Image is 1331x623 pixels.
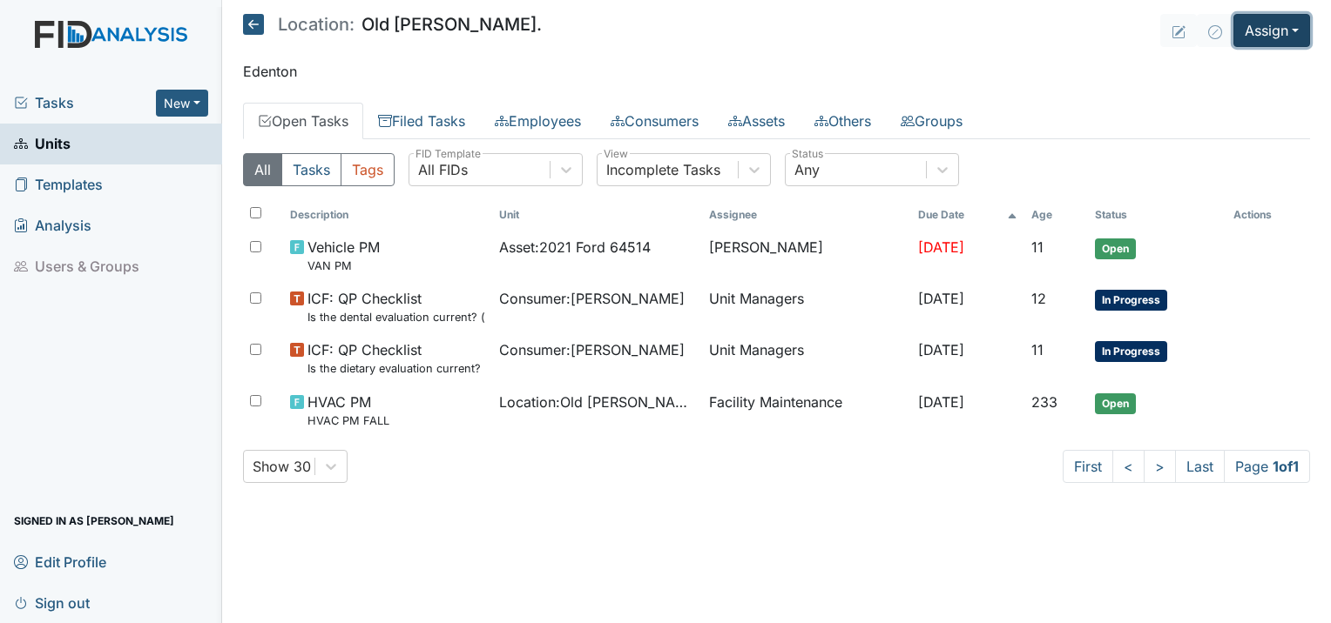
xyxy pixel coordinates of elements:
[918,393,964,411] span: [DATE]
[243,103,363,139] a: Open Tasks
[713,103,800,139] a: Assets
[243,153,395,186] div: Type filter
[1144,450,1176,483] a: >
[702,230,911,281] td: [PERSON_NAME]
[307,339,485,377] span: ICF: QP Checklist Is the dietary evaluation current? (document the date in the comment section)
[14,548,106,575] span: Edit Profile
[14,212,91,239] span: Analysis
[1031,393,1057,411] span: 233
[243,153,282,186] button: All
[250,207,261,218] input: Toggle All Rows Selected
[1031,290,1046,307] span: 12
[499,288,685,309] span: Consumer : [PERSON_NAME]
[1031,341,1044,358] span: 11
[307,360,485,377] small: Is the dietary evaluation current? (document the date in the comment section)
[1233,14,1310,47] button: Assign
[307,258,380,274] small: VAN PM
[918,290,964,307] span: [DATE]
[1024,200,1089,230] th: Toggle SortBy
[794,159,820,180] div: Any
[596,103,713,139] a: Consumers
[243,153,1310,483] div: Open Tasks
[418,159,468,180] div: All FIDs
[800,103,886,139] a: Others
[1224,450,1310,483] span: Page
[499,392,694,412] span: Location : Old [PERSON_NAME].
[1095,341,1167,362] span: In Progress
[911,200,1024,230] th: Toggle SortBy
[1112,450,1145,483] a: <
[341,153,395,186] button: Tags
[1175,450,1225,483] a: Last
[14,92,156,113] a: Tasks
[702,332,911,384] td: Unit Managers
[499,237,651,258] span: Asset : 2021 Ford 64514
[1088,200,1226,230] th: Toggle SortBy
[1226,200,1310,230] th: Actions
[1095,290,1167,311] span: In Progress
[1095,238,1136,259] span: Open
[702,200,911,230] th: Assignee
[886,103,977,139] a: Groups
[14,131,71,157] span: Units
[702,385,911,436] td: Facility Maintenance
[307,288,485,325] span: ICF: QP Checklist Is the dental evaluation current? (document the date, oral rating, and goal # i...
[307,237,380,274] span: Vehicle PM VAN PM
[14,171,103,198] span: Templates
[307,309,485,325] small: Is the dental evaluation current? (document the date, oral rating, and goal # if needed in the co...
[606,159,720,180] div: Incomplete Tasks
[307,412,389,429] small: HVAC PM FALL
[702,281,911,332] td: Unit Managers
[1063,450,1310,483] nav: task-pagination
[1031,238,1044,256] span: 11
[14,507,174,534] span: Signed in as [PERSON_NAME]
[253,456,311,477] div: Show 30
[918,341,964,358] span: [DATE]
[156,90,208,117] button: New
[499,339,685,360] span: Consumer : [PERSON_NAME]
[14,589,90,616] span: Sign out
[1063,450,1113,483] a: First
[1095,393,1136,414] span: Open
[492,200,701,230] th: Toggle SortBy
[480,103,596,139] a: Employees
[1273,458,1299,475] strong: 1 of 1
[278,16,355,33] span: Location:
[363,103,480,139] a: Filed Tasks
[307,392,389,429] span: HVAC PM HVAC PM FALL
[243,14,542,35] h5: Old [PERSON_NAME].
[918,238,964,256] span: [DATE]
[283,200,492,230] th: Toggle SortBy
[243,61,1310,82] p: Edenton
[281,153,341,186] button: Tasks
